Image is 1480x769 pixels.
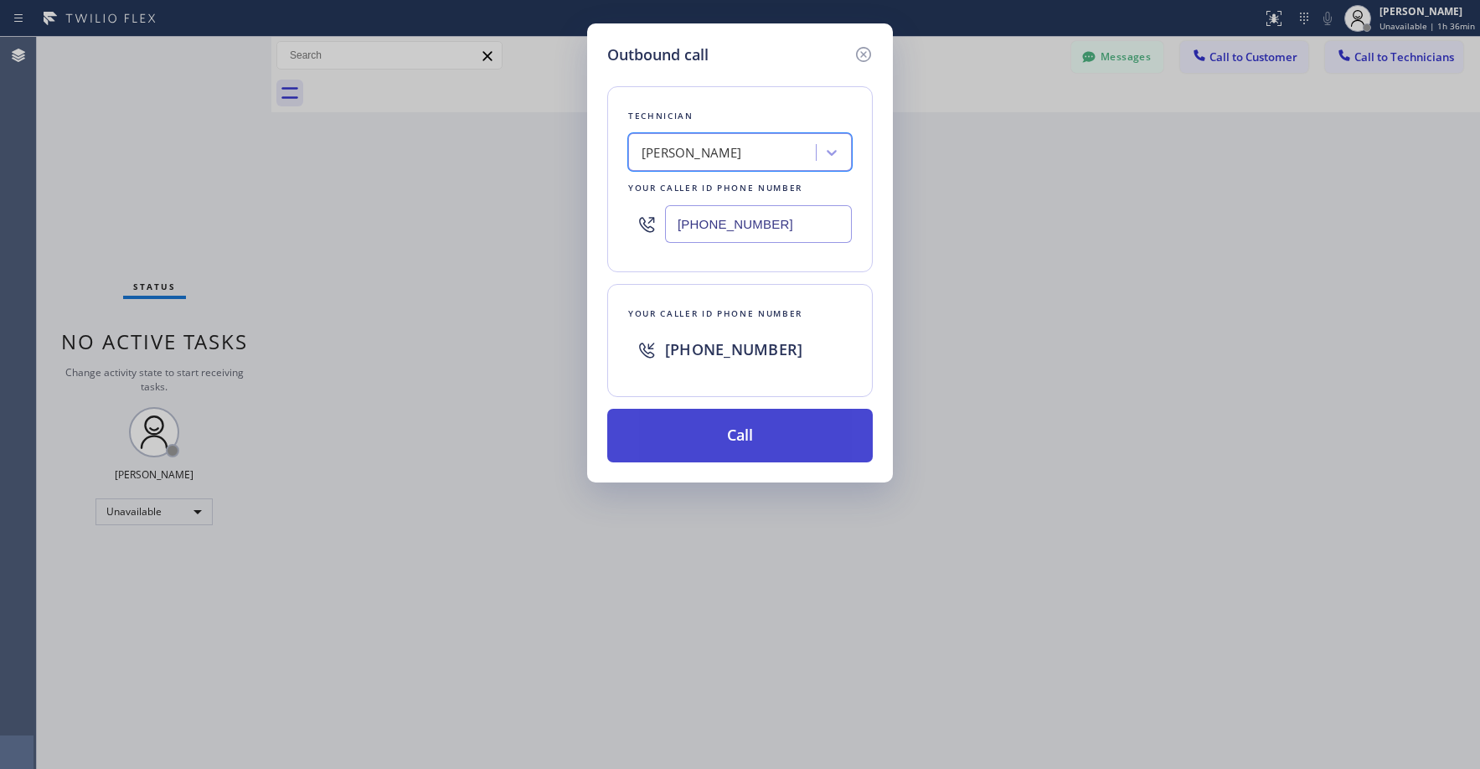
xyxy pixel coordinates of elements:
[607,409,873,462] button: Call
[642,143,742,163] div: [PERSON_NAME]
[628,305,852,323] div: Your caller id phone number
[665,205,852,243] input: (123) 456-7890
[607,44,709,66] h5: Outbound call
[628,107,852,125] div: Technician
[665,339,802,359] span: [PHONE_NUMBER]
[628,179,852,197] div: Your caller id phone number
